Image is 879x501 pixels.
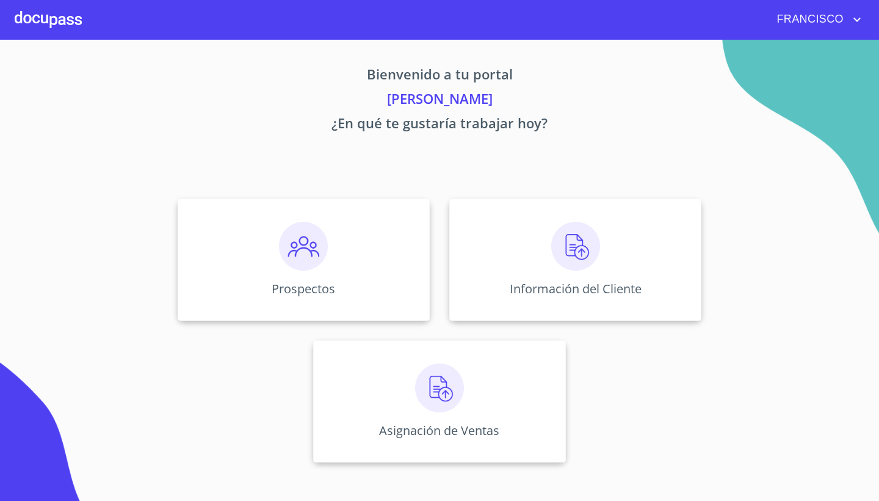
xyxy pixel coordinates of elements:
[279,222,328,271] img: prospectos.png
[272,280,335,297] p: Prospectos
[551,222,600,271] img: carga.png
[415,364,464,412] img: carga.png
[510,280,642,297] p: Información del Cliente
[379,422,499,439] p: Asignación de Ventas
[63,113,816,137] p: ¿En qué te gustaría trabajar hoy?
[63,89,816,113] p: [PERSON_NAME]
[767,10,850,29] span: FRANCISCO
[767,10,864,29] button: account of current user
[63,64,816,89] p: Bienvenido a tu portal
